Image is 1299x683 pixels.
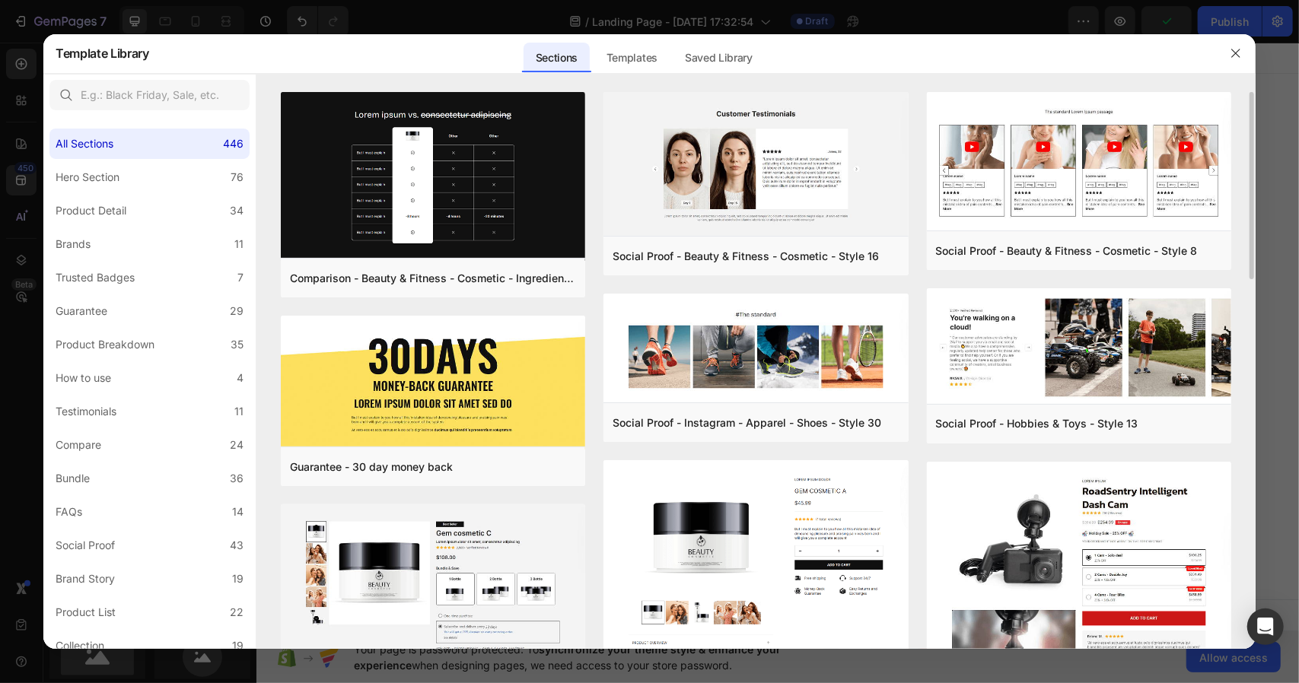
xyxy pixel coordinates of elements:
div: 4 [237,369,244,387]
span: inspired by CRO experts [350,213,454,227]
div: 43 [230,536,244,554]
div: 76 [231,168,244,186]
div: All Sections [56,135,113,153]
div: Brands [56,235,91,253]
img: sp13.png [927,288,1231,407]
div: Add blank section [588,194,681,210]
div: FAQs [56,503,82,521]
div: Sections [524,43,590,73]
div: 11 [234,235,244,253]
span: then drag & drop elements [577,213,690,227]
div: Templates [594,43,670,73]
img: sp16.png [603,92,908,240]
div: Social Proof [56,536,115,554]
div: 19 [232,637,244,655]
div: Social Proof - Instagram - Apparel - Shoes - Style 30 [613,414,881,432]
div: Guarantee [56,302,107,320]
div: 36 [230,469,244,488]
div: 22 [230,603,244,621]
div: Social Proof - Hobbies & Toys - Style 13 [936,415,1138,433]
div: 29 [230,302,244,320]
div: Generate layout [477,194,557,210]
div: 35 [231,335,244,354]
img: c19.png [281,92,585,261]
h2: Template Library [56,33,149,73]
div: 446 [223,135,244,153]
div: Trusted Badges [56,268,135,287]
div: Guarantee - 30 day money back [290,458,453,476]
div: Saved Library [673,43,765,73]
div: Social Proof - Beauty & Fitness - Cosmetic - Style 8 [936,242,1198,260]
div: 7 [237,268,244,287]
div: 24 [230,436,244,454]
div: Drop element here [490,72,571,84]
div: Product Breakdown [56,335,154,354]
span: from URL or image [475,213,556,227]
div: Product List [56,603,116,621]
input: E.g.: Black Friday, Sale, etc. [49,80,250,110]
div: 11 [234,402,244,421]
div: Choose templates [358,194,450,210]
div: Brand Story [56,570,115,588]
img: sp30.png [603,294,908,405]
div: Social Proof - Beauty & Fitness - Cosmetic - Style 16 [613,247,879,265]
div: Open Intercom Messenger [1247,608,1284,645]
div: Product Detail [56,202,126,220]
div: Testimonials [56,402,116,421]
div: Compare [56,436,101,454]
div: How to use [56,369,111,387]
img: g30.png [281,316,585,450]
div: 14 [232,503,244,521]
div: 34 [230,202,244,220]
div: Hero Section [56,168,119,186]
div: 19 [232,570,244,588]
div: Bundle [56,469,90,488]
div: Collection [56,637,104,655]
span: Add section [486,160,558,176]
img: sp8.png [927,92,1231,233]
div: Comparison - Beauty & Fitness - Cosmetic - Ingredients - Style 19 [290,269,576,287]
